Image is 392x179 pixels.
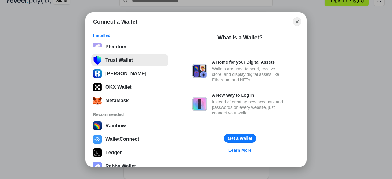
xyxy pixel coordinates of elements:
[93,83,102,91] img: 5VZ71FV6L7PA3gg3tXrdQ+DgLhC+75Wq3no69P3MC0NFQpx2lL04Ql9gHK1bRDjsSBIvScBnDTk1WrlGIZBorIDEYJj+rhdgn...
[93,69,102,78] img: svg%3E%0A
[228,147,251,153] div: Learn More
[105,136,139,142] div: WalletConnect
[93,96,102,105] img: svg+xml;base64,PHN2ZyB3aWR0aD0iMzUiIGhlaWdodD0iMzQiIHZpZXdCb3g9IjAgMCAzNSAzNCIgZmlsbD0ibm9uZSIgeG...
[93,112,166,117] div: Recommended
[105,98,129,103] div: MetaMask
[192,64,207,78] img: svg+xml,%3Csvg%20xmlns%3D%22http%3A%2F%2Fwww.w3.org%2F2000%2Fsvg%22%20fill%3D%22none%22%20viewBox...
[105,71,146,76] div: [PERSON_NAME]
[93,148,102,157] img: svg+xml,%3Csvg%20xmlns%3D%22http%3A%2F%2Fwww.w3.org%2F2000%2Fsvg%22%20width%3D%2228%22%20height%3...
[93,33,166,38] div: Installed
[105,84,132,90] div: OKX Wallet
[93,121,102,130] img: svg+xml,%3Csvg%20width%3D%22120%22%20height%3D%22120%22%20viewBox%3D%220%200%20120%20120%22%20fil...
[293,17,301,26] button: Close
[91,133,168,145] button: WalletConnect
[105,44,126,50] div: Phantom
[212,66,288,83] div: Wallets are used to send, receive, store, and display digital assets like Ethereum and NFTs.
[91,160,168,172] button: Rabby Wallet
[224,134,256,143] button: Get a Wallet
[93,43,102,51] img: epq2vO3P5aLWl15yRS7Q49p1fHTx2Sgh99jU3kfXv7cnPATIVQHAx5oQs66JWv3SWEjHOsb3kKgmE5WNBxBId7C8gm8wEgOvz...
[91,95,168,107] button: MetaMask
[91,41,168,53] button: Phantom
[93,18,137,25] h1: Connect a Wallet
[105,58,133,63] div: Trust Wallet
[105,163,136,169] div: Rabby Wallet
[91,81,168,93] button: OKX Wallet
[91,68,168,80] button: [PERSON_NAME]
[217,34,262,41] div: What is a Wallet?
[91,54,168,66] button: Trust Wallet
[228,136,252,141] div: Get a Wallet
[212,99,288,116] div: Instead of creating new accounts and passwords on every website, just connect your wallet.
[93,162,102,170] img: svg+xml,%3Csvg%20xmlns%3D%22http%3A%2F%2Fwww.w3.org%2F2000%2Fsvg%22%20fill%3D%22none%22%20viewBox...
[212,92,288,98] div: A New Way to Log In
[93,56,102,65] img: svg+xml;base64,PHN2ZyB3aWR0aD0iNTgiIGhlaWdodD0iNjUiIHZpZXdCb3g9IjAgMCA1OCA2NSIgZmlsbD0ibm9uZSIgeG...
[212,59,288,65] div: A Home for your Digital Assets
[93,135,102,144] img: svg+xml,%3Csvg%20width%3D%2228%22%20height%3D%2228%22%20viewBox%3D%220%200%2028%2028%22%20fill%3D...
[105,123,126,129] div: Rainbow
[225,146,255,154] a: Learn More
[91,120,168,132] button: Rainbow
[105,150,122,155] div: Ledger
[192,97,207,111] img: svg+xml,%3Csvg%20xmlns%3D%22http%3A%2F%2Fwww.w3.org%2F2000%2Fsvg%22%20fill%3D%22none%22%20viewBox...
[91,147,168,159] button: Ledger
